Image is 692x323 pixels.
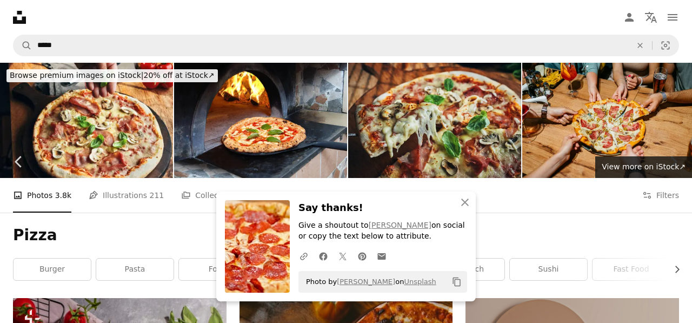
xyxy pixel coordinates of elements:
[13,35,679,56] form: Find visuals sitewide
[181,178,253,213] a: Collections 12k
[301,273,436,291] span: Photo by on
[448,273,466,291] button: Copy to clipboard
[308,189,323,201] span: 419
[10,71,215,80] span: 20% off at iStock ↗
[13,226,679,245] h1: Pizza
[13,11,26,24] a: Home — Unsplash
[618,6,640,28] a: Log in / Sign up
[239,189,253,201] span: 12k
[628,35,652,56] button: Clear
[510,259,587,280] a: sushi
[337,278,395,286] a: [PERSON_NAME]
[642,178,679,213] button: Filters
[640,6,662,28] button: Language
[372,245,391,267] a: Share over email
[352,245,372,267] a: Share on Pinterest
[96,259,174,280] a: pasta
[654,110,692,214] a: Next
[595,156,692,178] a: View more on iStock↗
[662,6,683,28] button: Menu
[667,259,679,280] button: scroll list to the right
[298,200,467,216] h3: Say thanks!
[653,35,678,56] button: Visual search
[10,71,143,80] span: Browse premium images on iStock |
[602,162,686,171] span: View more on iStock ↗
[333,245,352,267] a: Share on Twitter
[369,221,431,229] a: [PERSON_NAME]
[14,35,32,56] button: Search Unsplash
[14,259,91,280] a: burger
[404,278,436,286] a: Unsplash
[593,259,670,280] a: fast food
[89,178,164,213] a: Illustrations 211
[270,178,322,213] a: Users 419
[348,63,521,178] img: Pizza with Prosciutto Cotto Ham and Mushrooms
[298,220,467,242] p: Give a shoutout to on social or copy the text below to attribute.
[174,63,347,178] img: pizza margherita real italian and Neapolitan pizza just out of the oven
[314,245,333,267] a: Share on Facebook
[150,189,164,201] span: 211
[179,259,256,280] a: food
